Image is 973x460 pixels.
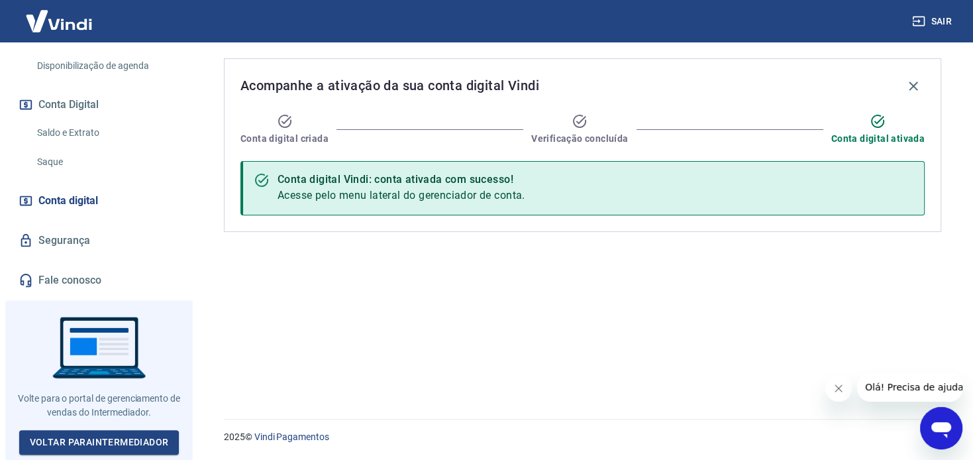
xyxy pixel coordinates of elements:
[278,189,525,201] span: Acesse pelo menu lateral do gerenciador de conta.
[16,266,182,295] a: Fale conosco
[278,172,525,188] div: Conta digital Vindi: conta ativada com sucesso!
[254,431,329,442] a: Vindi Pagamentos
[16,226,182,255] a: Segurança
[19,430,179,455] a: Voltar paraIntermediador
[831,132,925,145] span: Conta digital ativada
[32,52,182,80] a: Disponibilização de agenda
[224,430,941,444] p: 2025 ©
[240,132,329,145] span: Conta digital criada
[909,9,957,34] button: Sair
[16,186,182,215] a: Conta digital
[38,192,98,210] span: Conta digital
[32,148,182,176] a: Saque
[8,9,111,20] span: Olá! Precisa de ajuda?
[857,373,962,402] iframe: Mensagem da empresa
[16,1,102,41] img: Vindi
[32,119,182,146] a: Saldo e Extrato
[531,132,628,145] span: Verificação concluída
[16,90,182,119] button: Conta Digital
[920,407,962,449] iframe: Botão para abrir a janela de mensagens
[825,375,852,402] iframe: Fechar mensagem
[240,75,539,96] span: Acompanhe a ativação da sua conta digital Vindi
